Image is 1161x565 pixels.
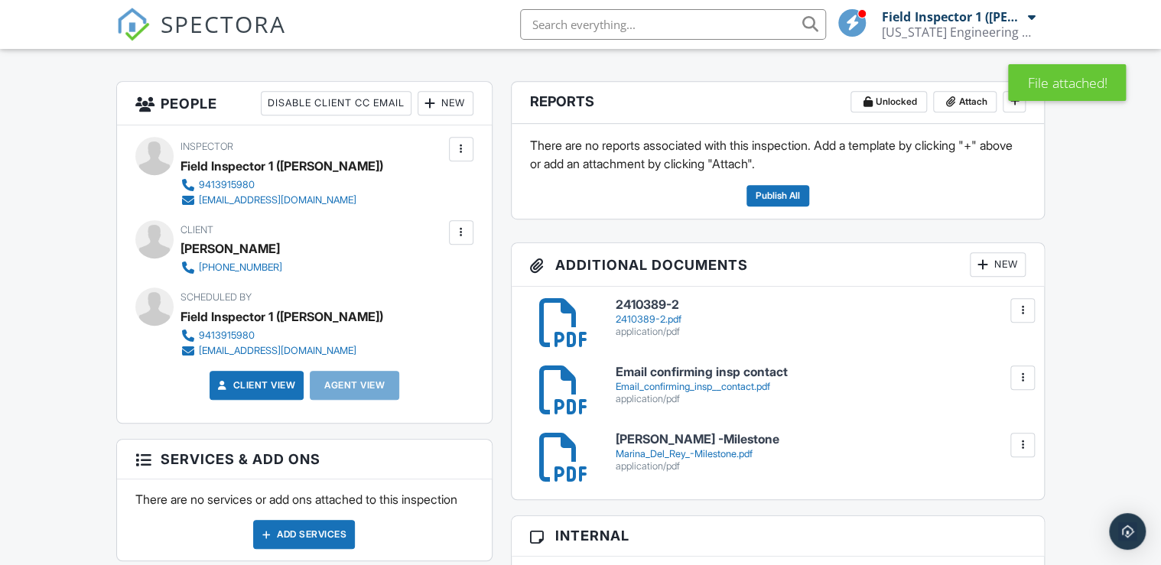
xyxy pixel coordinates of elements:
[616,460,1026,472] div: application/pdf
[180,343,371,359] a: [EMAIL_ADDRESS][DOMAIN_NAME]
[616,326,1026,338] div: application/pdf
[117,82,492,125] h3: People
[1008,64,1126,101] div: File attached!
[180,141,233,152] span: Inspector
[180,177,371,193] a: 9413915980
[616,313,1026,326] div: 2410389-2.pdf
[1109,513,1146,550] div: Open Intercom Messenger
[616,381,1026,393] div: Email_confirming_insp__contact.pdf
[161,8,286,40] span: SPECTORA
[970,252,1026,277] div: New
[117,479,492,560] div: There are no services or add ons attached to this inspection
[180,328,371,343] a: 9413915980
[215,378,296,393] a: Client View
[616,393,1026,405] div: application/pdf
[253,520,355,549] div: Add Services
[116,8,150,41] img: The Best Home Inspection Software - Spectora
[180,305,383,328] div: Field Inspector 1 ([PERSON_NAME])
[117,440,492,479] h3: Services & Add ons
[520,9,826,40] input: Search everything...
[180,291,252,303] span: Scheduled By
[180,224,213,235] span: Client
[180,237,280,260] div: [PERSON_NAME]
[199,261,282,274] div: [PHONE_NUMBER]
[199,179,255,191] div: 9413915980
[116,21,286,53] a: SPECTORA
[616,298,1026,312] h6: 2410389-2
[616,448,1026,460] div: Marina_Del_Rey_-Milestone.pdf
[616,298,1026,337] a: 2410389-2 2410389-2.pdf application/pdf
[512,516,1044,556] h3: Internal
[616,433,1026,472] a: [PERSON_NAME] -Milestone Marina_Del_Rey_-Milestone.pdf application/pdf
[199,330,255,342] div: 9413915980
[512,243,1044,287] h3: Additional Documents
[882,24,1035,40] div: Florida Engineering LLC
[616,365,1026,379] h6: Email confirming insp contact
[261,91,411,115] div: Disable Client CC Email
[882,9,1023,24] div: Field Inspector 1 ([PERSON_NAME])
[180,193,371,208] a: [EMAIL_ADDRESS][DOMAIN_NAME]
[199,345,356,357] div: [EMAIL_ADDRESS][DOMAIN_NAME]
[180,154,383,177] div: Field Inspector 1 ([PERSON_NAME])
[616,433,1026,446] h6: [PERSON_NAME] -Milestone
[199,194,356,206] div: [EMAIL_ADDRESS][DOMAIN_NAME]
[180,260,282,275] a: [PHONE_NUMBER]
[616,365,1026,404] a: Email confirming insp contact Email_confirming_insp__contact.pdf application/pdf
[418,91,473,115] div: New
